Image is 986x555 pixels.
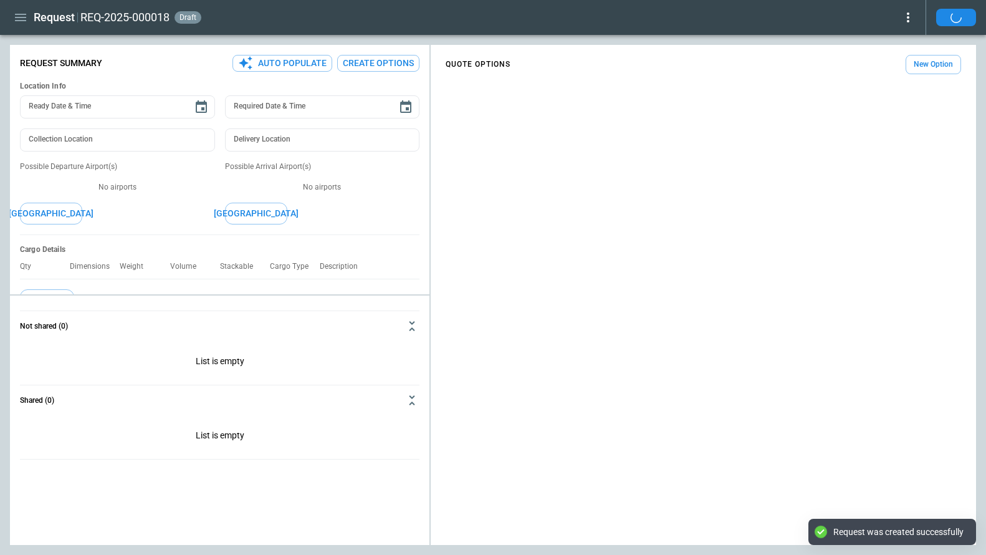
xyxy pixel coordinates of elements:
[20,397,54,405] h6: Shared (0)
[225,182,420,193] p: No airports
[70,262,120,271] p: Dimensions
[232,55,332,72] button: Auto Populate
[906,55,961,74] button: New Option
[20,385,419,415] button: Shared (0)
[20,341,419,385] div: Not shared (0)
[170,262,206,271] p: Volume
[20,262,41,271] p: Qty
[80,10,170,25] h2: REQ-2025-000018
[34,10,75,25] h1: Request
[20,162,215,172] p: Possible Departure Airport(s)
[20,203,82,224] button: [GEOGRAPHIC_DATA]
[220,262,263,271] p: Stackable
[225,203,287,224] button: [GEOGRAPHIC_DATA]
[177,13,199,22] span: draft
[20,322,68,331] h6: Not shared (0)
[189,95,214,120] button: Choose date
[120,262,153,271] p: Weight
[431,50,976,79] div: scrollable content
[20,58,102,69] p: Request Summary
[20,415,419,459] div: Not shared (0)
[20,82,419,91] h6: Location Info
[393,95,418,120] button: Choose date
[270,262,318,271] p: Cargo Type
[20,341,419,385] p: List is empty
[446,62,510,67] h4: QUOTE OPTIONS
[20,289,74,311] button: Add Cargo
[20,415,419,459] p: List is empty
[320,262,368,271] p: Description
[833,526,964,538] div: Request was created successfully
[337,55,419,72] button: Create Options
[225,162,420,172] p: Possible Arrival Airport(s)
[20,182,215,193] p: No airports
[20,311,419,341] button: Not shared (0)
[20,245,419,254] h6: Cargo Details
